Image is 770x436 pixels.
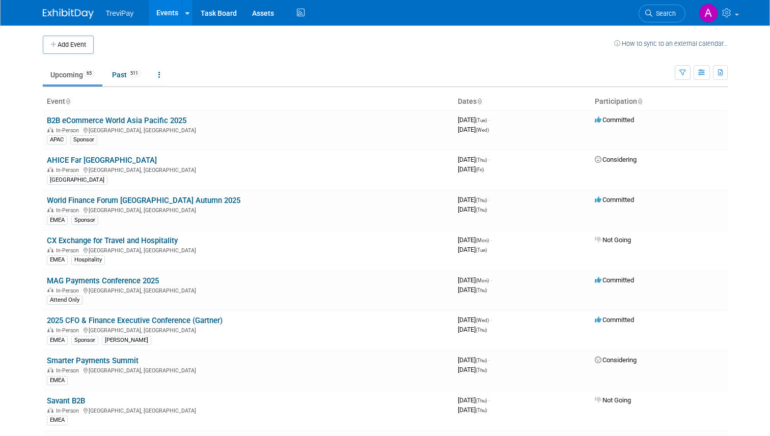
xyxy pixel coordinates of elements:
[591,93,728,110] th: Participation
[47,316,223,325] a: 2025 CFO & Finance Executive Conference (Gartner)
[458,276,492,284] span: [DATE]
[47,127,53,132] img: In-Person Event
[47,416,68,425] div: EMEA
[71,255,105,265] div: Hospitality
[47,367,53,372] img: In-Person Event
[595,196,634,204] span: Committed
[47,176,107,185] div: [GEOGRAPHIC_DATA]
[43,93,454,110] th: Event
[458,236,492,244] span: [DATE]
[56,287,82,294] span: In-Person
[476,327,487,333] span: (Thu)
[488,356,490,364] span: -
[488,156,490,163] span: -
[104,65,149,84] a: Past511
[47,206,450,214] div: [GEOGRAPHIC_DATA], [GEOGRAPHIC_DATA]
[458,246,487,253] span: [DATE]
[47,126,450,134] div: [GEOGRAPHIC_DATA], [GEOGRAPHIC_DATA]
[43,65,102,84] a: Upcoming65
[84,70,95,77] span: 65
[476,127,489,133] span: (Wed)
[458,116,490,124] span: [DATE]
[488,196,490,204] span: -
[595,396,631,404] span: Not Going
[490,276,492,284] span: -
[71,216,98,225] div: Sponsor
[595,116,634,124] span: Committed
[595,276,634,284] span: Committed
[47,255,68,265] div: EMEA
[56,367,82,374] span: In-Person
[47,135,67,144] div: APAC
[43,36,94,54] button: Add Event
[488,396,490,404] span: -
[637,97,642,105] a: Sort by Participation Type
[47,286,450,294] div: [GEOGRAPHIC_DATA], [GEOGRAPHIC_DATA]
[458,126,489,133] span: [DATE]
[47,327,53,332] img: In-Person Event
[106,9,134,17] span: TreviPay
[458,326,487,333] span: [DATE]
[56,247,82,254] span: In-Person
[639,5,685,22] a: Search
[699,4,718,23] img: Andy Duong
[71,336,98,345] div: Sponsor
[70,135,97,144] div: Sponsor
[595,236,631,244] span: Not Going
[47,236,178,245] a: CX Exchange for Travel and Hospitality
[458,165,484,173] span: [DATE]
[102,336,151,345] div: [PERSON_NAME]
[458,316,492,324] span: [DATE]
[56,167,82,173] span: In-Person
[47,216,68,225] div: EMEA
[47,196,240,205] a: World Finance Forum [GEOGRAPHIC_DATA] Autumn 2025
[490,236,492,244] span: -
[458,366,487,373] span: [DATE]
[595,316,634,324] span: Committed
[477,97,482,105] a: Sort by Start Date
[47,376,68,385] div: EMEA
[458,286,487,294] span: [DATE]
[47,296,82,305] div: Attend Only
[47,276,159,285] a: MAG Payments Conference 2025
[476,247,487,253] span: (Tue)
[476,317,489,323] span: (Wed)
[476,207,487,213] span: (Thu)
[65,97,70,105] a: Sort by Event Name
[458,206,487,213] span: [DATE]
[56,408,82,414] span: In-Person
[47,287,53,293] img: In-Person Event
[476,278,489,283] span: (Mon)
[614,40,728,47] a: How to sync to an external calendar...
[47,406,450,414] div: [GEOGRAPHIC_DATA], [GEOGRAPHIC_DATA]
[47,366,450,374] div: [GEOGRAPHIC_DATA], [GEOGRAPHIC_DATA]
[47,246,450,254] div: [GEOGRAPHIC_DATA], [GEOGRAPHIC_DATA]
[47,408,53,413] img: In-Person Event
[476,408,487,413] span: (Thu)
[476,167,484,172] span: (Fri)
[490,316,492,324] span: -
[56,127,82,134] span: In-Person
[476,398,487,403] span: (Thu)
[458,356,490,364] span: [DATE]
[476,287,487,293] span: (Thu)
[47,396,85,405] a: Savant B2B
[47,207,53,212] img: In-Person Event
[47,167,53,172] img: In-Person Event
[47,356,139,365] a: Smarter Payments Summit
[476,358,487,363] span: (Thu)
[43,9,94,19] img: ExhibitDay
[652,10,676,17] span: Search
[476,367,487,373] span: (Thu)
[458,156,490,163] span: [DATE]
[488,116,490,124] span: -
[47,165,450,173] div: [GEOGRAPHIC_DATA], [GEOGRAPHIC_DATA]
[458,196,490,204] span: [DATE]
[56,327,82,334] span: In-Person
[476,157,487,163] span: (Thu)
[595,356,637,364] span: Considering
[47,247,53,252] img: In-Person Event
[476,238,489,243] span: (Mon)
[47,336,68,345] div: EMEA
[454,93,591,110] th: Dates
